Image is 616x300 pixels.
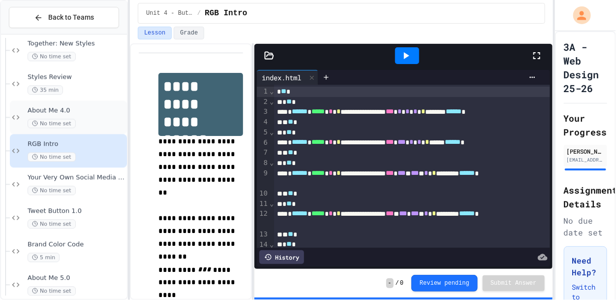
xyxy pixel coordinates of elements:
div: 11 [257,199,269,209]
span: / [396,279,399,287]
div: [PERSON_NAME] [567,147,604,156]
span: No time set [28,286,76,296]
div: 4 [257,117,269,128]
h2: Your Progress [564,111,607,139]
div: My Account [563,4,593,27]
h3: Need Help? [572,255,599,278]
div: 12 [257,209,269,229]
div: 5 [257,128,269,138]
div: [EMAIL_ADDRESS][DOMAIN_NAME] [567,156,604,164]
span: Fold line [269,200,274,207]
button: Submit Answer [483,275,545,291]
span: 35 min [28,85,63,95]
button: Grade [174,27,204,39]
span: No time set [28,119,76,128]
div: 9 [257,168,269,189]
div: 10 [257,189,269,199]
span: Styles Review [28,73,125,81]
div: 3 [257,107,269,117]
span: / [197,9,201,17]
span: No time set [28,152,76,162]
span: 5 min [28,253,60,262]
span: - [386,278,394,288]
span: Back to Teams [49,12,94,23]
span: 0 [400,279,403,287]
div: 8 [257,158,269,168]
span: About Me 4.0 [28,106,125,115]
span: No time set [28,219,76,229]
span: About Me 5.0 [28,274,125,282]
span: RGB Intro [205,7,247,19]
div: 2 [257,97,269,107]
button: Lesson [138,27,172,39]
div: index.html [257,70,318,85]
span: Fold line [269,98,274,105]
h1: 3A - Web Design 25-26 [564,40,607,95]
div: 1 [257,87,269,97]
span: No time set [28,186,76,195]
div: No due date set [564,215,607,238]
span: Fold line [269,240,274,248]
button: Back to Teams [9,7,119,28]
div: 6 [257,138,269,148]
span: Your Very Own Social Media Platform [28,173,125,182]
span: RGB Intro [28,140,125,148]
span: Brand Color Code [28,240,125,249]
h2: Assignment Details [564,183,607,211]
span: Fold line [269,87,274,95]
div: 14 [257,240,269,250]
div: 7 [257,148,269,158]
button: Review pending [411,275,478,292]
div: 13 [257,230,269,240]
span: Submit Answer [491,279,537,287]
span: No time set [28,52,76,61]
div: History [259,250,304,264]
span: Tweet Button 1.0 [28,207,125,215]
span: Fold line [269,128,274,136]
span: Fold line [269,159,274,167]
span: Together: New Styles [28,39,125,48]
span: Unit 4 - Buttons and Styles [146,9,193,17]
div: index.html [257,72,306,83]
